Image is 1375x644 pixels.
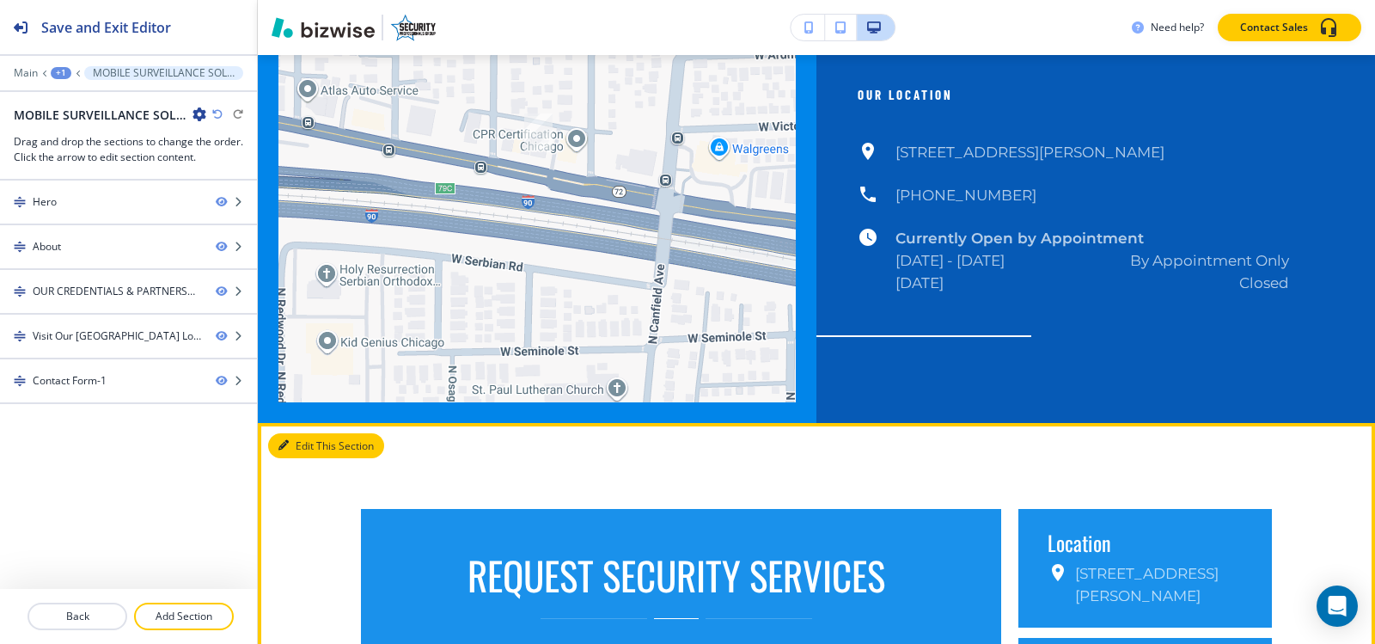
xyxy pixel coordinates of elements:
[33,194,57,210] div: Hero
[41,17,171,38] h2: Save and Exit Editor
[1151,20,1204,35] h3: Need help?
[14,241,26,253] img: Drag
[14,67,38,79] button: Main
[33,284,202,299] div: OUR CREDENTIALS & PARTNERSHIPS-1
[33,373,107,389] div: Contact Form-1
[93,67,235,79] p: MOBILE SURVEILLANCE SOLUTIONS
[14,330,26,342] img: Drag
[14,196,26,208] img: Drag
[268,433,384,459] button: Edit This Section
[51,67,71,79] button: +1
[33,328,202,344] div: Visit Our Park Ridge Location-1
[858,141,1164,163] a: [STREET_ADDRESS][PERSON_NAME]
[858,84,1289,105] p: Our Location
[1317,586,1358,627] div: Open Intercom Messenger
[27,603,127,630] button: Back
[1218,14,1361,41] button: Contact Sales
[1130,249,1289,272] h6: By Appointment Only
[1239,272,1289,294] h6: Closed
[33,239,61,255] div: About
[895,227,1289,249] h6: Currently Open by Appointment
[134,603,234,630] button: Add Section
[1048,530,1243,555] h5: Location
[1018,509,1272,628] a: Location[STREET_ADDRESS][PERSON_NAME]
[1240,20,1308,35] p: Contact Sales
[895,272,944,294] h6: [DATE]
[1075,562,1243,607] h6: [STREET_ADDRESS][PERSON_NAME]
[895,184,1036,206] h6: [PHONE_NUMBER]
[272,17,375,38] img: Bizwise Logo
[14,285,26,297] img: Drag
[84,66,243,80] button: MOBILE SURVEILLANCE SOLUTIONS
[29,609,125,624] p: Back
[14,106,186,124] h2: MOBILE SURVEILLANCE SOLUTIONS
[449,552,905,598] p: REQUEST SECURITY SERVICES
[895,141,1164,163] h6: [STREET_ADDRESS][PERSON_NAME]
[390,14,437,41] img: Your Logo
[14,375,26,387] img: Drag
[895,249,1005,272] h6: [DATE] - [DATE]
[858,184,1036,206] a: [PHONE_NUMBER]
[14,134,243,165] h3: Drag and drop the sections to change the order. Click the arrow to edit section content.
[136,609,232,624] p: Add Section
